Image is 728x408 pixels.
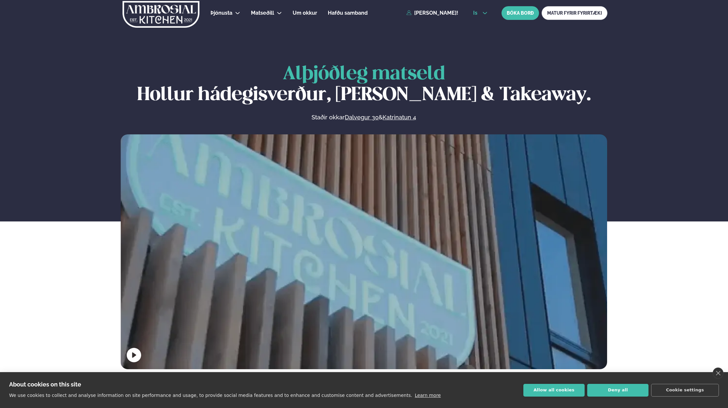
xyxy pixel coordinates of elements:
[415,393,441,398] a: Learn more
[651,384,719,397] button: Cookie settings
[473,10,479,16] span: is
[587,384,648,397] button: Deny all
[251,10,274,16] span: Matseðill
[211,10,232,16] span: Þjónusta
[542,6,607,20] a: MATUR FYRIR FYRIRTÆKI
[121,64,607,106] h1: Hollur hádegisverður, [PERSON_NAME] & Takeaway.
[9,393,412,398] p: We use cookies to collect and analyse information on site performance and usage, to provide socia...
[283,65,445,83] span: Alþjóðleg matseld
[9,381,81,388] strong: About cookies on this site
[345,113,379,121] a: Dalvegur 30
[406,10,458,16] a: [PERSON_NAME]!
[468,10,492,16] button: is
[293,10,317,16] span: Um okkur
[241,113,487,121] p: Staðir okkar &
[383,113,416,121] a: Katrinatun 4
[713,368,723,379] a: close
[293,9,317,17] a: Um okkur
[328,10,368,16] span: Hafðu samband
[122,1,200,28] img: logo
[328,9,368,17] a: Hafðu samband
[251,9,274,17] a: Matseðill
[211,9,232,17] a: Þjónusta
[523,384,585,397] button: Allow all cookies
[502,6,539,20] button: BÓKA BORÐ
